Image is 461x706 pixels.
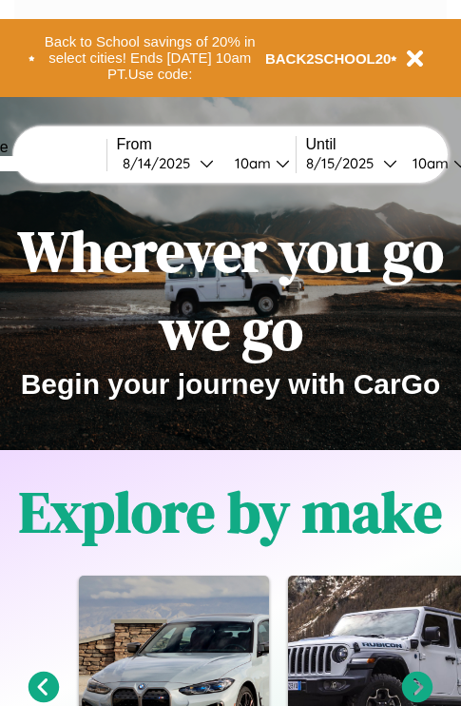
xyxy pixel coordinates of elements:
button: 10am [220,153,296,173]
div: 8 / 15 / 2025 [306,154,383,172]
h1: Explore by make [19,473,442,551]
button: 8/14/2025 [117,153,220,173]
div: 10am [225,154,276,172]
div: 8 / 14 / 2025 [123,154,200,172]
button: Back to School savings of 20% in select cities! Ends [DATE] 10am PT.Use code: [35,29,265,88]
b: BACK2SCHOOL20 [265,50,392,67]
label: From [117,136,296,153]
div: 10am [403,154,453,172]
